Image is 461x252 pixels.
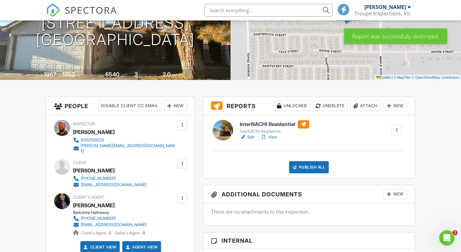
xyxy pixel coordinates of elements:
[240,129,309,134] div: InterNACHI Residential
[452,230,457,235] span: 3
[73,122,95,126] span: Inspector
[81,182,147,187] div: [EMAIL_ADDRESS][DOMAIN_NAME]
[73,166,115,175] div: [PERSON_NAME]
[73,201,115,210] a: [PERSON_NAME]
[203,232,415,249] h3: Internal
[73,127,115,137] div: [PERSON_NAME]
[73,195,104,200] span: Client's Agent
[350,101,381,111] div: Attach
[203,97,415,115] h3: Reports
[393,75,411,79] a: © MapTiler
[98,101,161,111] div: Disable Client CC Email
[203,185,415,203] h3: Additional Documents
[73,182,147,188] a: [EMAIL_ADDRESS][DOMAIN_NAME]
[384,101,407,111] div: New
[125,244,158,250] a: Agent View
[289,161,329,173] div: Publish All
[172,73,190,77] span: bathrooms
[109,231,111,235] strong: 2
[73,222,147,228] a: [EMAIL_ADDRESS][DOMAIN_NAME]
[76,73,85,77] span: sq. ft.
[44,71,56,78] div: 1987
[73,143,175,154] a: [PERSON_NAME][EMAIL_ADDRESS][DOMAIN_NAME]
[81,176,116,181] div: [PHONE_NUMBER]
[73,210,152,215] div: Berkshire Hathaway
[62,71,75,78] div: 1352
[46,3,60,17] img: The Best Home Inspection Software - Spectora
[91,73,104,77] span: Lot Size
[134,71,138,78] div: 3
[65,3,117,17] span: SPECTORA
[105,71,119,78] div: 6540
[81,143,175,154] div: [PERSON_NAME][EMAIL_ADDRESS][DOMAIN_NAME]
[240,134,254,140] a: Edit
[344,28,447,44] div: Report was successfully destroyed.
[313,101,348,111] div: Undelete
[120,73,128,77] span: sq.ft.
[73,175,147,182] a: [PHONE_NUMBER]
[115,231,145,235] span: Seller's Agent -
[46,9,117,22] a: SPECTORA
[384,189,407,199] div: New
[81,138,104,143] div: 8052109223
[211,208,407,215] p: There are no attachments to this inspection.
[240,120,309,134] a: InterNACHI Residential InterNACHI Residential
[392,75,392,79] span: |
[164,101,187,111] div: New
[274,101,310,111] div: Unlocked
[81,222,147,227] div: [EMAIL_ADDRESS][DOMAIN_NAME]
[412,75,459,79] a: © OpenStreetMap contributors
[73,137,175,143] a: 8052109223
[36,15,195,49] h1: [STREET_ADDRESS] [GEOGRAPHIC_DATA]
[139,73,157,77] span: bedrooms
[36,73,43,77] span: Built
[364,4,406,10] div: [PERSON_NAME]
[261,134,277,140] a: View
[73,215,147,222] a: [PHONE_NUMBER]
[354,10,411,17] div: Troupe Inspections, Inc
[81,216,116,221] div: [PHONE_NUMBER]
[73,160,87,165] span: Client
[240,120,309,129] h6: InterNACHI Residential
[163,71,171,78] div: 2.0
[46,97,195,115] h3: People
[205,4,333,17] input: Search everything...
[376,75,391,79] a: Leaflet
[81,231,112,235] span: Client's Agent -
[142,231,145,235] strong: 0
[439,230,455,246] iframe: Intercom live chat
[83,244,117,250] a: Client View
